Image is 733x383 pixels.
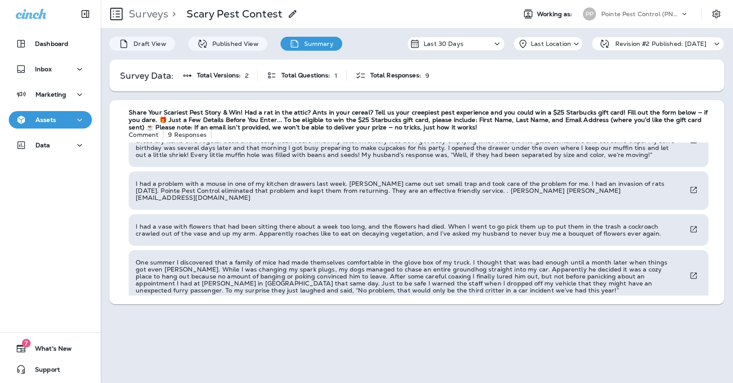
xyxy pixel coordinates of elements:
p: Surveys [125,7,168,21]
p: Marketing [35,91,66,98]
p: Inbox [35,66,52,73]
button: Settings [708,6,724,22]
p: Scary Pest Contest [186,7,282,21]
button: View Survey [686,268,701,284]
p: Comment [129,131,158,138]
span: Total Versions: [197,72,241,79]
p: Last Location [531,40,571,47]
button: Marketing [9,86,92,103]
div: PP [583,7,596,21]
p: One summer I discovered that a family of mice had made themselves comfortable in the glove box of... [136,259,679,294]
p: > [168,7,176,21]
button: Assets [9,111,92,129]
button: Inbox [9,60,92,78]
p: Data [35,142,50,149]
span: Share Your Scariest Pest Story & Win! Had a rat in the attic? Ants in your cereal? Tell us your c... [129,109,715,131]
p: I first noticed that a plastic bag of dry beans in the pantry had a slight tear in its corner. I ... [136,123,679,158]
span: Total Responses: [370,72,421,79]
button: 7What's New [9,340,92,357]
p: 9 Responses [168,131,207,138]
p: I had a problem with a mouse in one of my kitchen drawers last week. [PERSON_NAME] came out set s... [136,180,679,201]
span: 7 [22,339,31,348]
span: What's New [26,345,72,355]
span: Working as: [537,10,574,18]
span: Total Questions: [281,72,330,79]
button: View Survey [686,221,701,237]
span: Support [26,366,60,376]
p: Last 30 Days [424,40,463,47]
p: 9 [425,72,429,79]
p: Published View [208,40,259,47]
button: Dashboard [9,35,92,52]
p: Summary [300,40,333,47]
p: Draft View [129,40,166,47]
p: Revision #2 Published: [DATE] [615,40,706,47]
p: 2 [245,72,249,79]
p: Survey Data: [120,72,173,79]
button: Data [9,136,92,154]
p: 1 [335,72,337,79]
p: I had a vase with flowers that had been sitting there about a week too long, and the flowers had ... [136,223,679,237]
p: Pointe Pest Control (PNW) [601,10,680,17]
button: Collapse Sidebar [73,5,98,23]
p: Dashboard [35,40,68,47]
button: View Survey [686,182,701,198]
button: Support [9,361,92,378]
p: Assets [35,116,56,123]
